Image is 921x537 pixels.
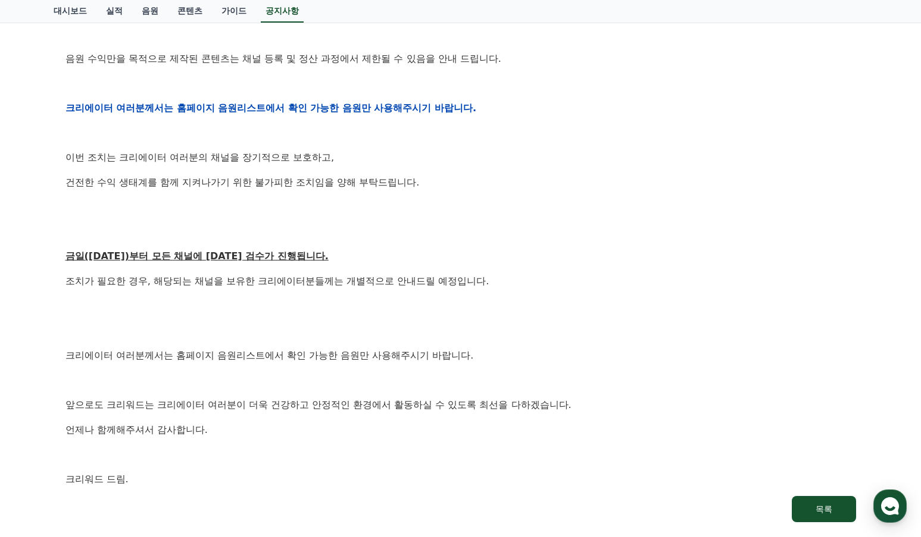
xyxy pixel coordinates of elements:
p: 크리워드 드림. [65,472,856,487]
p: 건전한 수익 생태계를 함께 지켜나가기 위한 불가피한 조치임을 양해 부탁드립니다. [65,175,856,190]
p: 조치가 필요한 경우, 해당되는 채널을 보유한 크리에이터분들께는 개별적으로 안내드릴 예정입니다. [65,274,856,289]
p: 크리에이터 여러분께서는 홈페이지 음원리스트에서 확인 가능한 음원만 사용해주시기 바랍니다. [65,348,856,363]
p: 앞으로도 크리워드는 크리에이터 여러분이 더욱 건강하고 안정적인 환경에서 활동하실 수 있도록 최선을 다하겠습니다. [65,397,856,413]
button: 목록 [792,496,856,522]
span: 설정 [184,395,198,404]
a: 목록 [65,496,856,522]
p: 음원 수익만을 목적으로 제작된 콘텐츠는 채널 등록 및 정산 과정에서 제한될 수 있음을 안내 드립니다. [65,51,856,67]
a: 설정 [154,377,229,407]
span: 홈 [38,395,45,404]
strong: 크리에이터 여러분께서는 홈페이지 음원리스트에서 확인 가능한 음원만 사용해주시기 바랍니다. [65,102,477,114]
div: 목록 [816,503,832,515]
p: 언제나 함께해주셔서 감사합니다. [65,422,856,438]
u: 금일([DATE])부터 모든 채널에 [DATE] 검수가 진행됩니다. [65,250,329,262]
span: 대화 [109,395,123,405]
a: 대화 [79,377,154,407]
p: 이번 조치는 크리에이터 여러분의 채널을 장기적으로 보호하고, [65,150,856,165]
a: 홈 [4,377,79,407]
